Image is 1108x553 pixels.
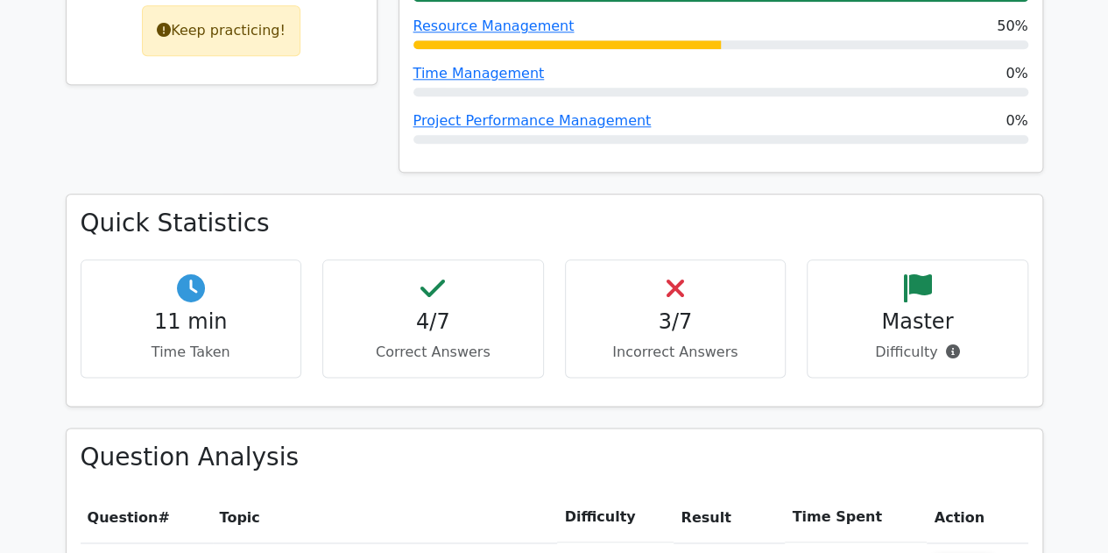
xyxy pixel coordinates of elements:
a: Resource Management [413,18,575,34]
a: Project Performance Management [413,112,652,129]
h4: 4/7 [337,309,529,335]
span: 0% [1006,110,1027,131]
th: Action [927,493,1027,542]
p: Correct Answers [337,342,529,363]
th: Topic [213,493,558,542]
p: Difficulty [822,342,1013,363]
a: Time Management [413,65,545,82]
th: Difficulty [557,493,674,542]
th: Time Spent [785,493,927,542]
span: Question [88,509,159,526]
h4: 11 min [95,309,287,335]
h4: 3/7 [580,309,772,335]
p: Time Taken [95,342,287,363]
th: Result [674,493,785,542]
h4: Master [822,309,1013,335]
h3: Question Analysis [81,443,1028,472]
span: 0% [1006,63,1027,84]
th: # [81,493,213,542]
h3: Quick Statistics [81,209,1028,238]
div: Keep practicing! [142,5,300,56]
span: 50% [997,16,1028,37]
p: Incorrect Answers [580,342,772,363]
